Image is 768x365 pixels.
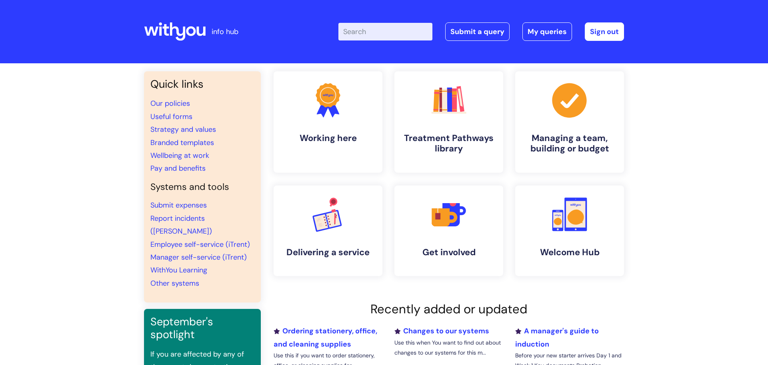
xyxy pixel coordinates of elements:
[401,133,497,154] h4: Treatment Pathways library
[150,252,247,262] a: Manager self-service (iTrent)
[274,302,624,317] h2: Recently added or updated
[150,112,192,121] a: Useful forms
[150,181,254,193] h4: Systems and tools
[274,71,382,173] a: Working here
[280,247,376,258] h4: Delivering a service
[150,78,254,91] h3: Quick links
[150,200,207,210] a: Submit expenses
[150,265,207,275] a: WithYou Learning
[150,278,199,288] a: Other systems
[515,326,599,349] a: A manager's guide to induction
[150,138,214,147] a: Branded templates
[585,22,624,41] a: Sign out
[522,247,618,258] h4: Welcome Hub
[338,23,432,40] input: Search
[515,71,624,173] a: Managing a team, building or budget
[515,186,624,276] a: Welcome Hub
[394,326,489,336] a: Changes to our systems
[150,315,254,341] h3: September's spotlight
[338,22,624,41] div: | -
[150,125,216,134] a: Strategy and values
[394,71,503,173] a: Treatment Pathways library
[150,163,206,173] a: Pay and benefits
[212,25,238,38] p: info hub
[522,22,572,41] a: My queries
[280,133,376,143] h4: Working here
[150,99,190,108] a: Our policies
[394,338,503,358] p: Use this when You want to find out about changes to our systems for this m...
[274,186,382,276] a: Delivering a service
[401,247,497,258] h4: Get involved
[274,326,377,349] a: Ordering stationery, office, and cleaning supplies
[445,22,510,41] a: Submit a query
[394,186,503,276] a: Get involved
[150,151,209,160] a: Wellbeing at work
[522,133,618,154] h4: Managing a team, building or budget
[150,214,212,236] a: Report incidents ([PERSON_NAME])
[150,240,250,249] a: Employee self-service (iTrent)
